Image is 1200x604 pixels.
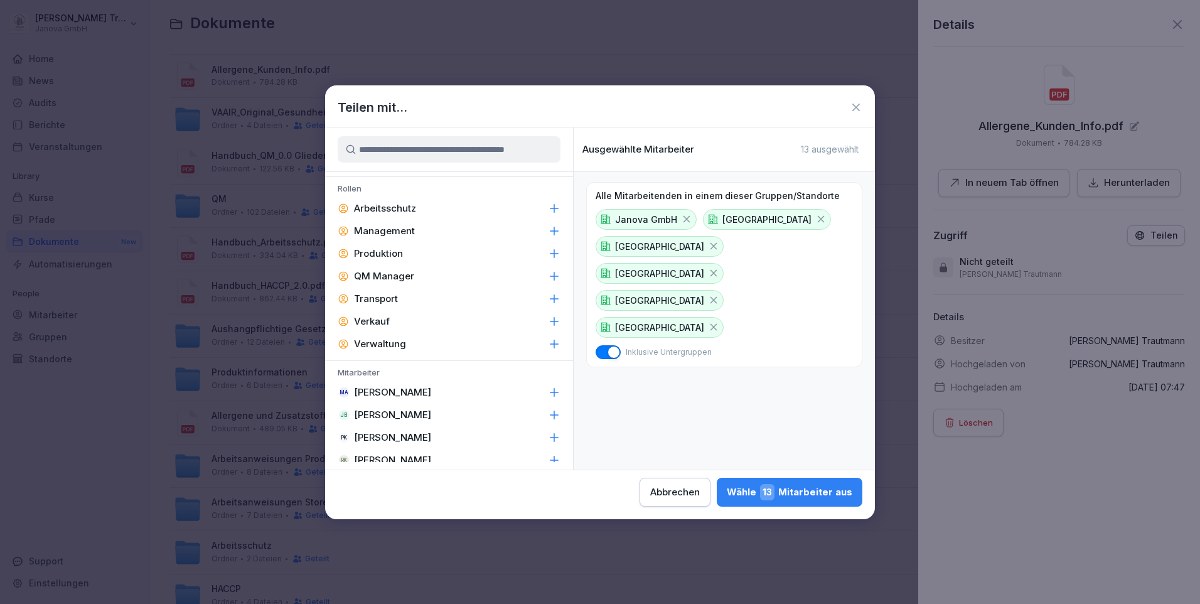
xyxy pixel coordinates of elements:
[338,98,407,117] h1: Teilen mit...
[339,455,349,465] div: RK
[354,270,414,283] p: QM Manager
[339,387,349,397] div: MA
[354,315,390,328] p: Verkauf
[354,202,416,215] p: Arbeitsschutz
[354,409,431,421] p: [PERSON_NAME]
[354,293,398,305] p: Transport
[354,386,431,399] p: [PERSON_NAME]
[727,484,852,500] div: Wähle Mitarbeiter aus
[339,433,349,443] div: PK
[760,484,774,500] span: 13
[596,190,840,202] p: Alle Mitarbeitenden in einem dieser Gruppen/Standorte
[615,240,704,253] p: [GEOGRAPHIC_DATA]
[615,267,704,280] p: [GEOGRAPHIC_DATA]
[354,225,415,237] p: Management
[354,338,406,350] p: Verwaltung
[717,478,862,507] button: Wähle13Mitarbeiter aus
[650,485,700,499] div: Abbrechen
[354,454,431,466] p: [PERSON_NAME]
[325,183,573,197] p: Rollen
[615,321,704,334] p: [GEOGRAPHIC_DATA]
[354,431,431,444] p: [PERSON_NAME]
[615,213,677,226] p: Janova GmbH
[582,144,694,155] p: Ausgewählte Mitarbeiter
[339,410,349,420] div: JB
[354,247,403,260] p: Produktion
[722,213,812,226] p: [GEOGRAPHIC_DATA]
[801,144,859,155] p: 13 ausgewählt
[640,478,710,507] button: Abbrechen
[615,294,704,307] p: [GEOGRAPHIC_DATA]
[626,347,712,358] p: Inklusive Untergruppen
[325,367,573,381] p: Mitarbeiter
